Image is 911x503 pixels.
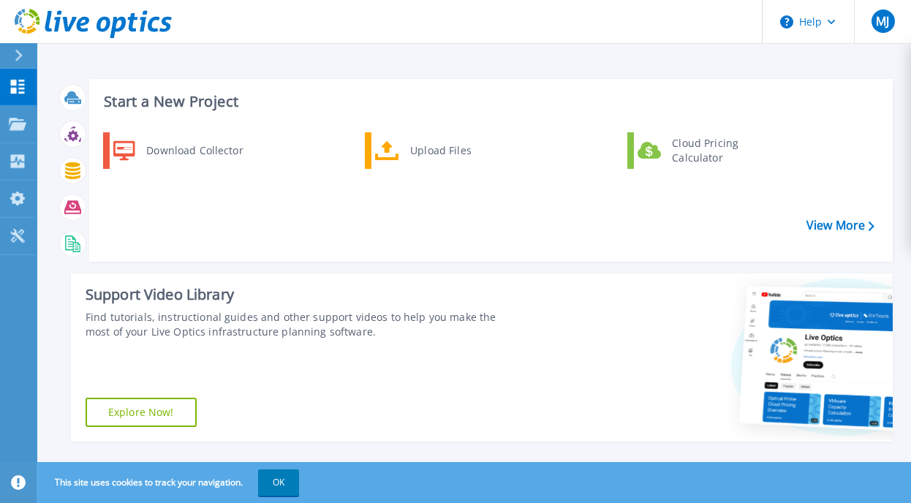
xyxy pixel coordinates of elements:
button: OK [258,469,299,496]
div: Support Video Library [86,285,513,304]
span: This site uses cookies to track your navigation. [40,469,299,496]
a: View More [806,219,874,232]
a: Cloud Pricing Calculator [627,132,777,169]
a: Explore Now! [86,398,197,427]
span: MJ [876,15,889,27]
div: Cloud Pricing Calculator [665,136,773,165]
div: Download Collector [139,136,249,165]
a: Upload Files [365,132,515,169]
div: Find tutorials, instructional guides and other support videos to help you make the most of your L... [86,310,513,339]
div: Upload Files [403,136,511,165]
h3: Start a New Project [104,94,874,110]
a: Download Collector [103,132,253,169]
